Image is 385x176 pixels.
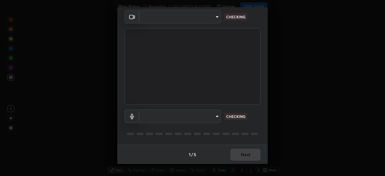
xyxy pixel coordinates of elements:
div: ​ [139,110,221,123]
h4: / [191,151,193,158]
div: ​ [139,10,221,23]
h4: 1 [189,151,191,158]
h4: 5 [194,151,196,158]
p: CHECKING [226,14,245,20]
p: CHECKING [226,114,245,119]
